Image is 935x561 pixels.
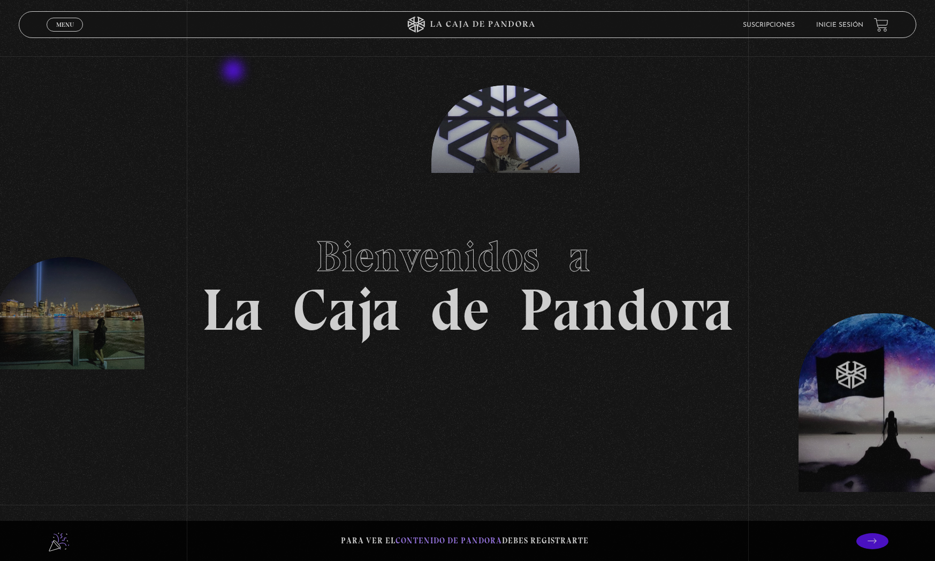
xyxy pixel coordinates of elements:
[56,21,74,28] span: Menu
[202,222,733,339] h1: La Caja de Pandora
[396,536,502,545] span: contenido de Pandora
[816,22,863,28] a: Inicie sesión
[874,17,888,32] a: View your shopping cart
[743,22,795,28] a: Suscripciones
[316,231,620,282] span: Bienvenidos a
[341,534,589,548] p: Para ver el debes registrarte
[52,31,78,38] span: Cerrar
